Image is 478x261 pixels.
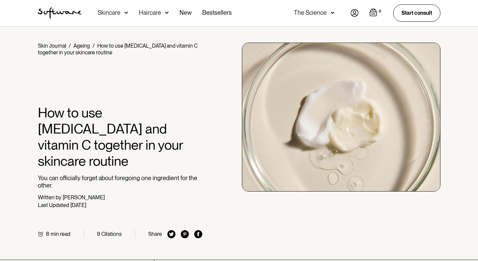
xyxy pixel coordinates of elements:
a: Skin Journal [38,43,66,49]
div: min read [51,231,70,237]
a: home [38,7,82,19]
div: Citations [101,231,122,237]
div: Skincare [98,9,120,16]
img: twitter icon [167,230,175,238]
img: Software Logo [38,7,82,19]
div: 0 [377,8,382,14]
img: facebook icon [194,230,202,238]
img: arrow down [331,9,334,16]
div: Share [148,231,162,237]
div: Haircare [139,9,161,16]
a: Open empty cart [369,8,382,18]
a: Start consult [393,4,440,21]
div: How to use [MEDICAL_DATA] and vitamin C together in your skincare routine [38,43,198,56]
img: arrow down [124,9,128,16]
h1: How to use [MEDICAL_DATA] and vitamin C together in your skincare routine [38,105,203,169]
img: arrow down [165,9,169,16]
div: / [93,43,95,49]
p: You can officially forget about foregoing one ingredient for the other. [38,174,203,189]
div: / [69,43,71,49]
a: Ageing [73,43,90,49]
div: [DATE] [70,202,86,208]
div: [PERSON_NAME] [63,194,105,201]
div: 9 [97,231,100,237]
div: Written by [38,194,61,201]
div: Last Updated [38,202,69,208]
img: pinterest icon [181,230,189,238]
div: The Science [294,9,327,16]
div: 8 [46,231,49,237]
